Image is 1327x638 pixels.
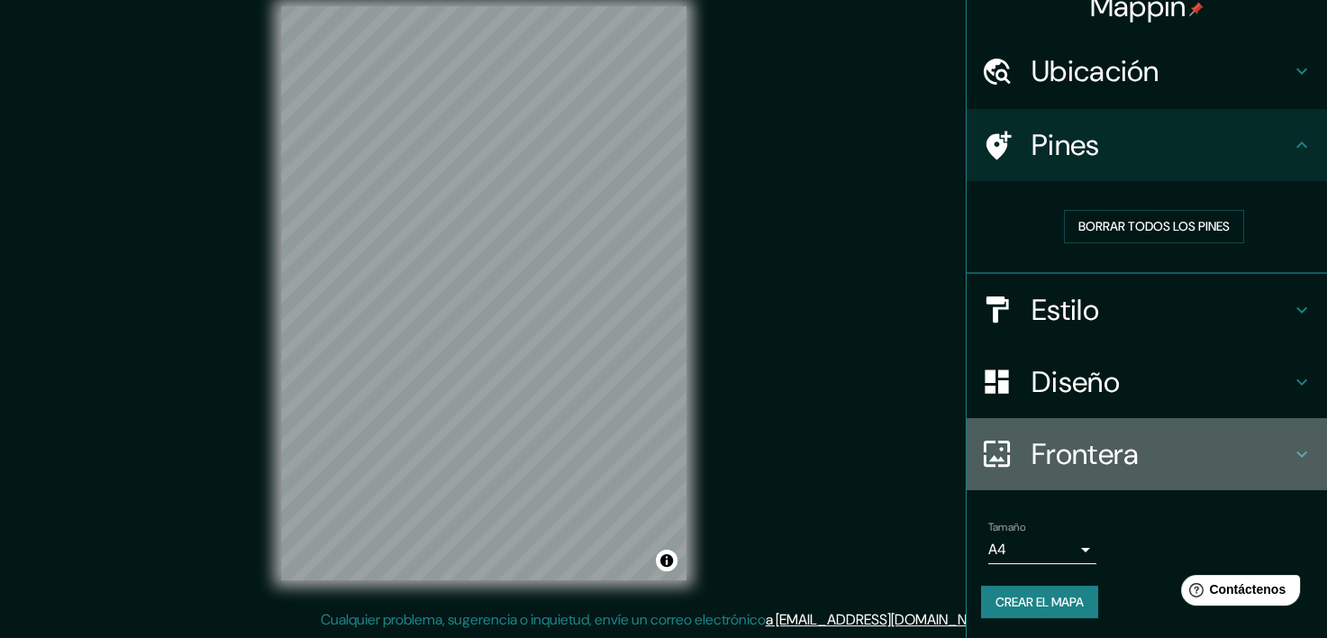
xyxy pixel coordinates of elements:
img: pin-icon.png [1189,2,1204,16]
font: Borrar todos los pines [1078,215,1230,238]
h4: Ubicación [1032,53,1291,89]
canvas: Mapa [281,6,686,580]
a: a [EMAIL_ADDRESS][DOMAIN_NAME] [766,610,998,629]
div: Estilo [967,274,1327,346]
font: Crear el mapa [995,591,1084,614]
div: Frontera [967,418,1327,490]
div: Ubicación [967,35,1327,107]
h4: Pines [1032,127,1291,163]
button: Crear el mapa [981,586,1098,619]
h4: Frontera [1032,436,1291,472]
h4: Estilo [1032,292,1291,328]
button: Borrar todos los pines [1064,210,1244,243]
label: Tamaño [988,519,1025,534]
p: Cualquier problema, sugerencia o inquietud, envíe un correo electrónico . [321,609,1001,631]
iframe: Help widget launcher [1167,568,1307,618]
button: Alternar atribución [656,550,677,571]
div: Diseño [967,346,1327,418]
div: Pines [967,109,1327,181]
h4: Diseño [1032,364,1291,400]
div: A4 [988,535,1096,564]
